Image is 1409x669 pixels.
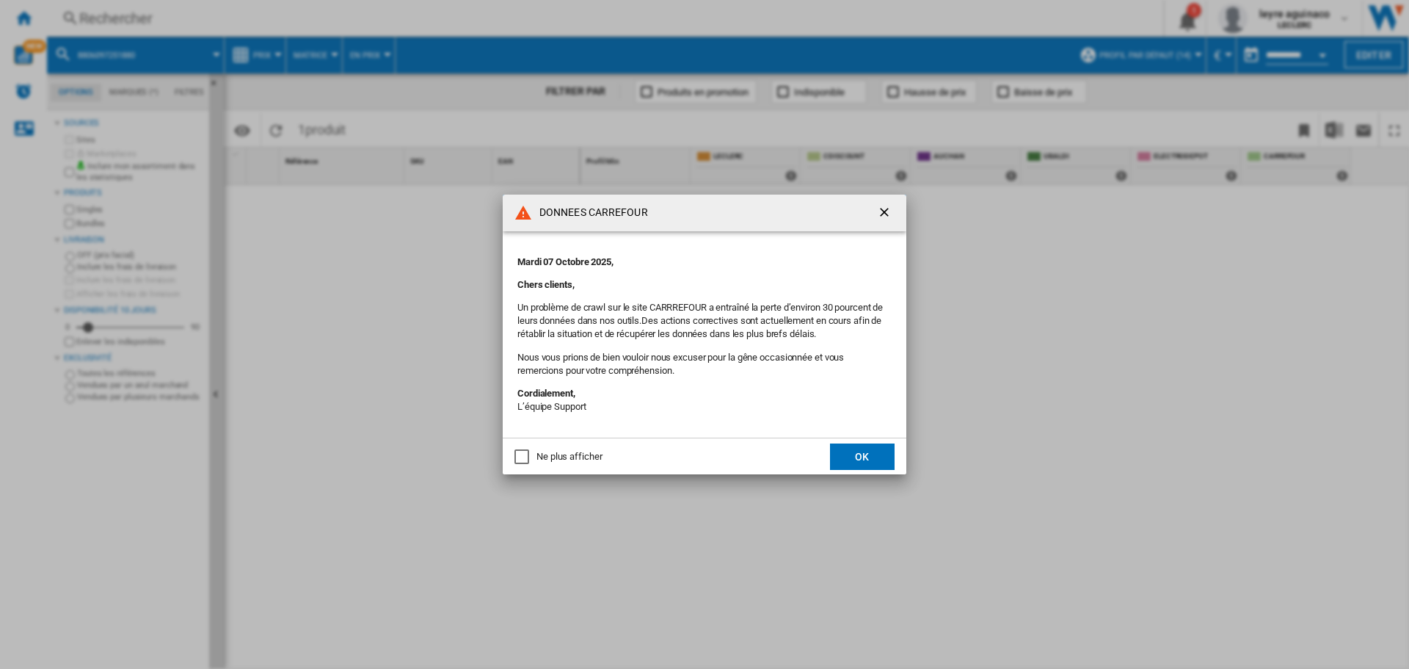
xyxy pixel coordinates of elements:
[517,256,614,267] strong: Mardi 07 Octobre 2025,
[517,351,892,377] p: Nous vous prions de bien vouloir nous excuser pour la gêne occasionnée et vous remercions pour vo...
[532,206,648,220] h4: DONNEES CARREFOUR
[871,198,900,228] button: getI18NText('BUTTONS.CLOSE_DIALOG')
[517,279,575,290] strong: Chers clients,
[877,205,895,223] ng-md-icon: getI18NText('BUTTONS.CLOSE_DIALOG')
[517,301,892,341] p: Un problème de crawl sur le site CARRREFOUR a entraîné la perte d’environ 30 pourcent de leurs do...
[830,444,895,470] button: OK
[517,388,575,399] strong: Cordialement,
[517,387,892,413] p: L’équipe Support
[514,450,602,464] md-checkbox: Ne plus afficher
[536,450,602,463] div: Ne plus afficher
